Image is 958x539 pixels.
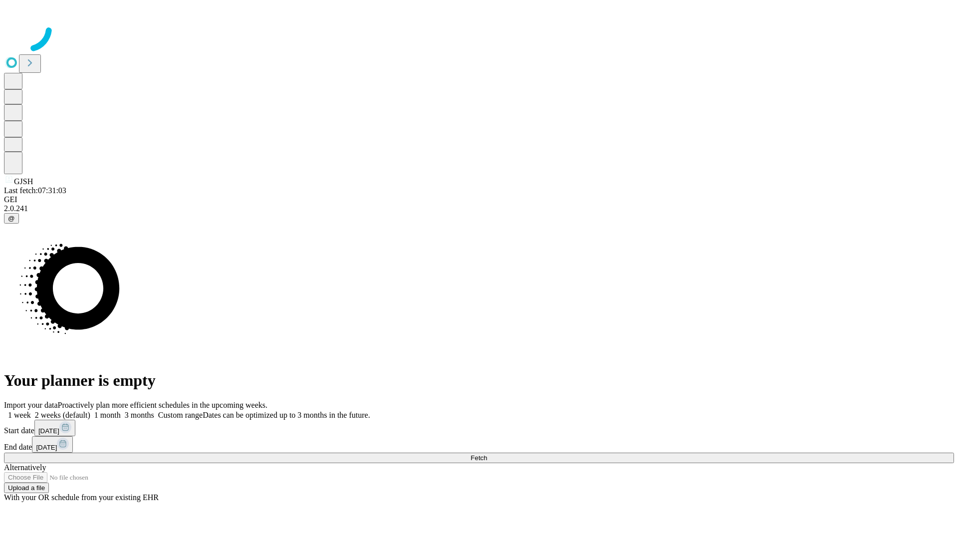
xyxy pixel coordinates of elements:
[4,204,954,213] div: 2.0.241
[4,401,58,409] span: Import your data
[38,427,59,435] span: [DATE]
[35,411,90,419] span: 2 weeks (default)
[4,420,954,436] div: Start date
[4,453,954,463] button: Fetch
[32,436,73,453] button: [DATE]
[8,411,31,419] span: 1 week
[94,411,121,419] span: 1 month
[125,411,154,419] span: 3 months
[4,186,66,195] span: Last fetch: 07:31:03
[4,195,954,204] div: GEI
[34,420,75,436] button: [DATE]
[4,213,19,224] button: @
[4,371,954,390] h1: Your planner is empty
[471,454,487,462] span: Fetch
[203,411,370,419] span: Dates can be optimized up to 3 months in the future.
[4,493,159,502] span: With your OR schedule from your existing EHR
[4,436,954,453] div: End date
[36,444,57,451] span: [DATE]
[58,401,267,409] span: Proactively plan more efficient schedules in the upcoming weeks.
[14,177,33,186] span: GJSH
[4,483,49,493] button: Upload a file
[8,215,15,222] span: @
[158,411,203,419] span: Custom range
[4,463,46,472] span: Alternatively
